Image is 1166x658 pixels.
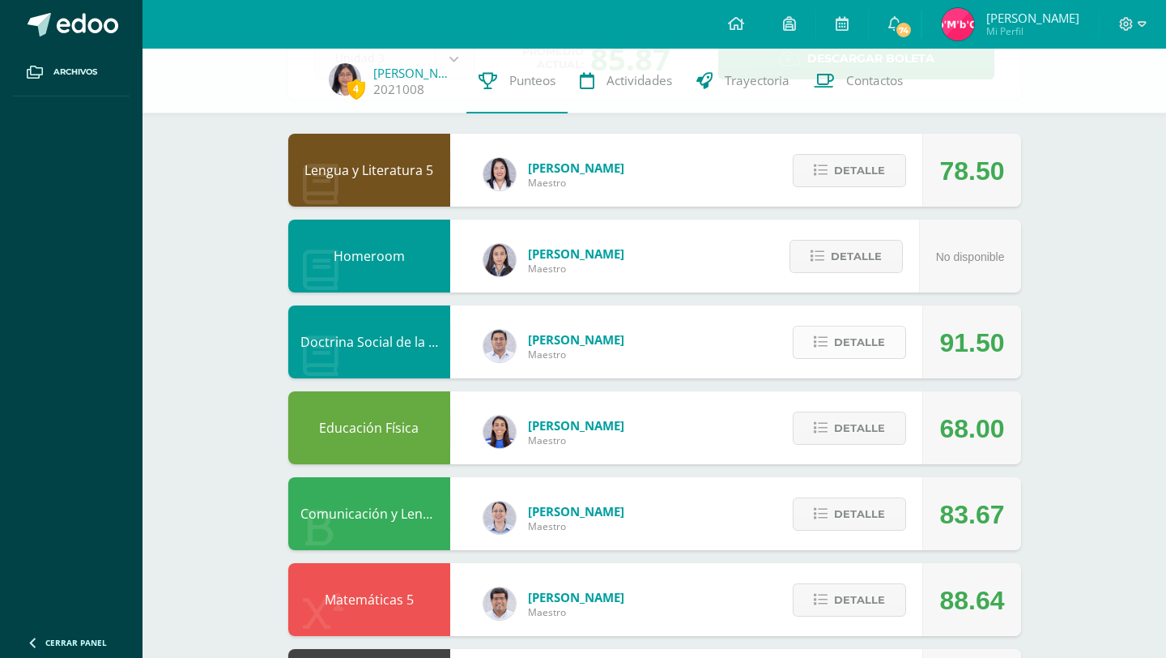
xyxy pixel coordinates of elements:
div: Comunicación y Lenguaje L3 (Inglés) 5 [288,477,450,550]
span: [PERSON_NAME] [528,246,624,262]
span: Maestro [528,176,624,190]
div: Doctrina Social de la Iglesia [288,305,450,378]
a: [PERSON_NAME] [373,65,454,81]
span: Trayectoria [725,72,789,89]
span: Detalle [834,499,885,529]
span: Mi Perfil [986,24,1079,38]
div: 68.00 [939,392,1004,465]
span: Maestro [528,605,624,619]
span: [PERSON_NAME] [528,589,624,605]
img: 35694fb3d471466e11a043d39e0d13e5.png [483,244,516,276]
span: [PERSON_NAME] [528,417,624,434]
span: Detalle [834,156,885,186]
span: 4 [347,79,365,99]
span: [PERSON_NAME] [986,10,1079,26]
img: 0eea5a6ff783132be5fd5ba128356f6f.png [483,416,516,448]
button: Detalle [793,412,906,445]
img: 01ec045deed16b978cfcd964fb0d0c55.png [483,587,516,620]
span: Detalle [834,585,885,615]
span: Actividades [606,72,672,89]
a: Archivos [13,49,130,96]
span: Contactos [846,72,903,89]
img: daba15fc5312cea3888e84612827f950.png [483,502,516,534]
span: [PERSON_NAME] [528,331,624,348]
div: 88.64 [939,564,1004,637]
span: Archivos [53,66,97,79]
a: Contactos [802,49,915,113]
span: Detalle [834,413,885,443]
div: Homeroom [288,220,450,293]
a: Actividades [568,49,684,113]
img: b0a9fb97db5b02e2105a0abf9dee063c.png [942,8,974,41]
span: [PERSON_NAME] [528,503,624,519]
div: 83.67 [939,478,1004,551]
img: fd1196377973db38ffd7ffd912a4bf7e.png [483,158,516,190]
div: 91.50 [939,306,1004,379]
button: Detalle [793,498,906,531]
span: Cerrar panel [45,637,107,648]
div: 78.50 [939,135,1004,207]
span: [PERSON_NAME] [528,160,624,176]
img: 15aaa72b904403ebb7ec886ca542c491.png [483,330,516,362]
span: Maestro [528,519,624,533]
span: Maestro [528,262,624,276]
span: Maestro [528,348,624,361]
button: Detalle [793,326,906,359]
a: Punteos [466,49,568,113]
a: Trayectoria [684,49,802,113]
span: Maestro [528,434,624,447]
span: 74 [895,21,913,39]
div: Lengua y Literatura 5 [288,134,450,207]
button: Detalle [793,583,906,617]
span: Detalle [831,241,882,271]
img: f8bed026a81847bd1b30322e6bc15b3b.png [329,63,361,96]
a: 2021008 [373,81,424,98]
span: Detalle [834,327,885,357]
button: Detalle [793,154,906,187]
span: No disponible [936,250,1005,263]
button: Detalle [789,240,903,273]
div: Educación Física [288,391,450,464]
div: Matemáticas 5 [288,563,450,636]
span: Punteos [509,72,555,89]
